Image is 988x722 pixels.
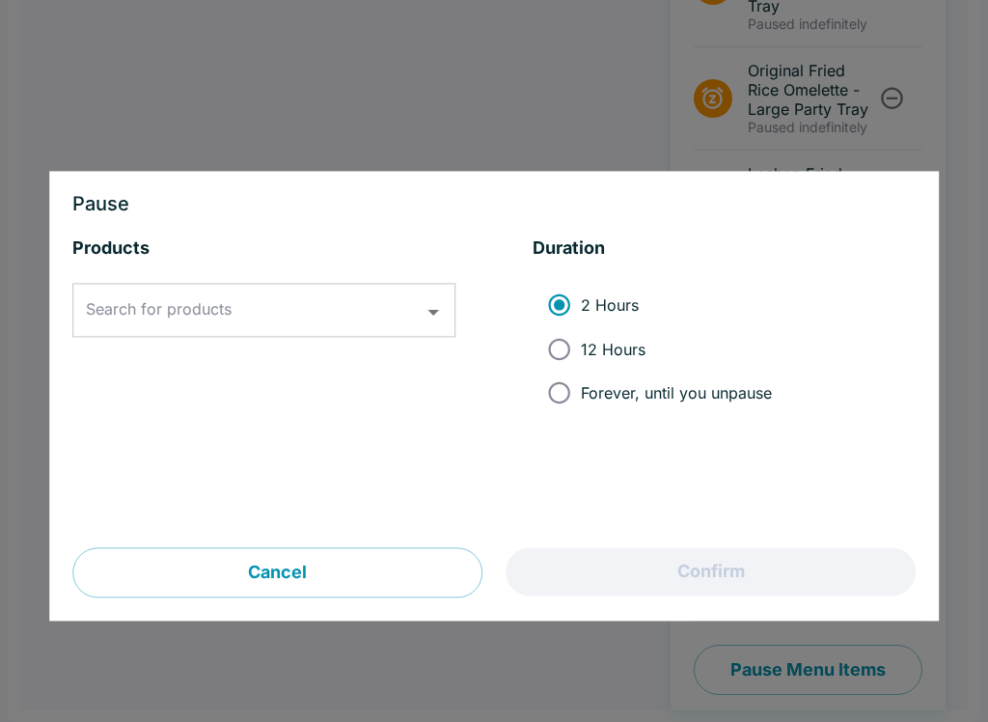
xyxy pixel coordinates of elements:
[581,340,645,359] span: 12 Hours
[533,237,916,261] h5: Duration
[419,297,449,327] button: Open
[72,195,916,214] h3: Pause
[72,237,455,261] h5: Products
[581,295,639,315] span: 2 Hours
[581,383,772,403] span: Forever, until you unpause
[72,548,482,598] button: Cancel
